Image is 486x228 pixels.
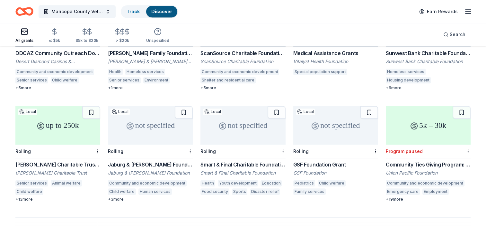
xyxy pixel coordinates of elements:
[151,9,172,14] a: Discover
[386,106,471,202] a: 5k – 30kProgram pausedCommunity Ties Giving Program: Local GrantsUnion Pacific FoundationCommunit...
[15,77,48,83] div: Senior services
[108,148,123,154] div: Rolling
[203,109,222,115] div: Local
[293,58,378,65] div: Vitalyst Health Foundation
[200,161,285,168] div: Smart & Final Charitable Foundation Donations
[293,49,378,57] div: Medical Assistance Grants
[15,106,100,145] div: up to 250k
[438,28,471,41] button: Search
[108,85,193,90] div: + 1 more
[15,38,33,43] div: All grants
[450,31,465,38] span: Search
[386,188,420,195] div: Emergency care
[108,170,193,176] div: Jaburg & [PERSON_NAME] Foundation
[75,38,98,43] div: $5k to $20k
[386,49,471,57] div: Sunwest Bank Charitable Foundation Grant
[293,148,309,154] div: Rolling
[15,25,33,46] button: All grants
[108,106,193,202] a: not specifiedLocalRollingJaburg & [PERSON_NAME] Foundation GrantJaburg & [PERSON_NAME] Foundation...
[415,6,462,17] a: Earn Rewards
[39,5,116,18] button: Maricopa County Veterans StandDown
[75,25,98,46] button: $5k to $20k
[15,58,100,65] div: Desert Diamond Casinos & Entertainment
[125,69,165,75] div: Homeless services
[200,69,279,75] div: Community and economic development
[200,77,256,83] div: Shelter and residential care
[51,77,79,83] div: Child welfare
[293,170,378,176] div: GSF Foundation
[51,8,103,15] span: Maricopa County Veterans StandDown
[386,148,423,154] div: Program paused
[108,180,187,186] div: Community and economic development
[293,161,378,168] div: GSF Foundation Grant
[386,58,471,65] div: Sunwest Bank Charitable Foundation
[108,77,141,83] div: Senior services
[293,180,315,186] div: Pediatrics
[386,180,464,186] div: Community and economic development
[146,38,169,43] div: Unspecified
[200,188,229,195] div: Food security
[114,25,131,46] button: > $20k
[15,197,100,202] div: + 13 more
[15,161,100,168] div: [PERSON_NAME] Charitable Trust Grants (Non-Environment Requests)
[15,148,31,154] div: Rolling
[108,106,193,145] div: not specified
[49,38,60,43] div: ≤ $5k
[200,148,216,154] div: Rolling
[108,197,193,202] div: + 3 more
[200,180,215,186] div: Health
[422,188,449,195] div: Employment
[110,109,130,115] div: Local
[51,180,82,186] div: Animal welfare
[146,25,169,46] button: Unspecified
[200,49,285,57] div: ScanSource Charitable Foundation Grant
[386,85,471,90] div: + 6 more
[15,106,100,202] a: up to 250kLocalRolling[PERSON_NAME] Charitable Trust Grants (Non-Environment Requests)[PERSON_NAM...
[386,69,426,75] div: Homeless services
[108,161,193,168] div: Jaburg & [PERSON_NAME] Foundation Grant
[250,188,280,195] div: Disaster relief
[15,188,43,195] div: Child welfare
[261,180,282,186] div: Education
[18,109,37,115] div: Local
[296,109,315,115] div: Local
[386,161,471,168] div: Community Ties Giving Program: Local Grants
[386,77,431,83] div: Housing development
[293,106,378,145] div: not specified
[108,49,193,57] div: [PERSON_NAME] Family Foundation Grant
[49,25,60,46] button: ≤ $5k
[15,180,48,186] div: Senior services
[46,188,97,195] div: Basic and emergency aid
[15,85,100,90] div: + 5 more
[218,180,258,186] div: Youth development
[200,106,285,197] a: not specifiedLocalRollingSmart & Final Charitable Foundation DonationsSmart & Final Charitable Fo...
[138,188,172,195] div: Human services
[15,69,94,75] div: Community and economic development
[200,106,285,145] div: not specified
[200,85,285,90] div: + 5 more
[121,5,178,18] button: TrackDiscover
[386,106,471,145] div: 5k – 30k
[15,49,100,57] div: DDCAZ Community Outreach Donations
[293,69,347,75] div: Special population support
[127,9,140,14] a: Track
[293,188,326,195] div: Family services
[15,4,33,19] a: Home
[200,170,285,176] div: Smart & Final Charitable Foundation
[114,38,131,43] div: > $20k
[15,170,100,176] div: [PERSON_NAME] Charitable Trust
[386,170,471,176] div: Union Pacific Foundation
[232,188,247,195] div: Sports
[108,58,193,65] div: [PERSON_NAME] & [PERSON_NAME] Family Foundation
[108,188,136,195] div: Child welfare
[108,69,123,75] div: Health
[200,58,285,65] div: ScanSource Charitable Foundation
[143,77,170,83] div: Environment
[386,197,471,202] div: + 19 more
[318,180,346,186] div: Child welfare
[293,106,378,197] a: not specifiedLocalRollingGSF Foundation GrantGSF FoundationPediatricsChild welfareFamily services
